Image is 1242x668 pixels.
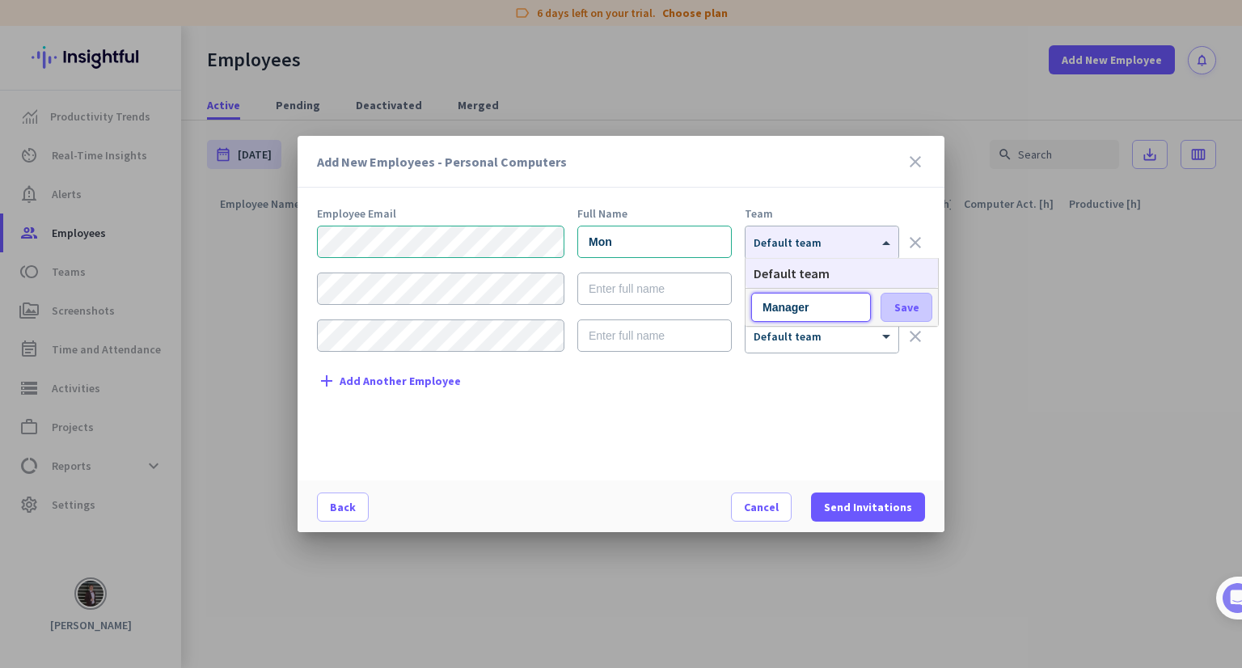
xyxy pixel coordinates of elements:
[577,226,732,258] input: Enter full name
[881,293,932,322] button: Save
[317,155,906,168] h3: Add New Employees - Personal Computers
[26,136,252,167] div: 👋 Quick question - what brings you here [DATE]?
[577,319,732,352] input: Enter full name
[751,293,871,322] input: Enter team name
[754,265,830,281] span: Default team
[811,493,925,522] button: Send Invitations
[53,470,171,502] button: 🚀 Book a Demo
[577,273,732,305] input: Enter full name
[253,6,284,37] button: Home
[11,6,41,37] button: go back
[129,510,302,543] button: 💬 I have a quick question
[894,300,919,315] span: Save
[317,208,564,219] div: Employee Email
[284,6,313,36] div: Close
[744,499,779,515] span: Cancel
[731,493,792,522] button: Cancel
[906,327,925,346] i: clear
[906,233,925,252] i: clear
[746,259,938,288] div: Options List
[330,499,356,515] span: Back
[78,20,201,36] p: The team can also help
[26,120,252,136] div: ✨ Welcome to Insightful!
[13,110,265,177] div: ✨ Welcome to Insightful!👋 Quick question - what brings you here [DATE]?Insightful AI assistant • ...
[46,9,72,35] img: Profile image for Insightful AI assistant
[317,371,336,391] i: add
[317,493,369,522] button: Back
[13,110,310,213] div: Insightful AI assistant says…
[78,8,219,20] h1: Insightful AI assistant
[906,152,925,171] i: close
[26,180,184,190] div: Insightful AI assistant • 16h ago
[577,208,732,219] div: Full Name
[824,499,912,515] span: Send Invitations
[745,208,899,219] div: Team
[340,375,461,387] span: Add Another Employee
[168,470,302,502] button: 🙌 Start a Free Trial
